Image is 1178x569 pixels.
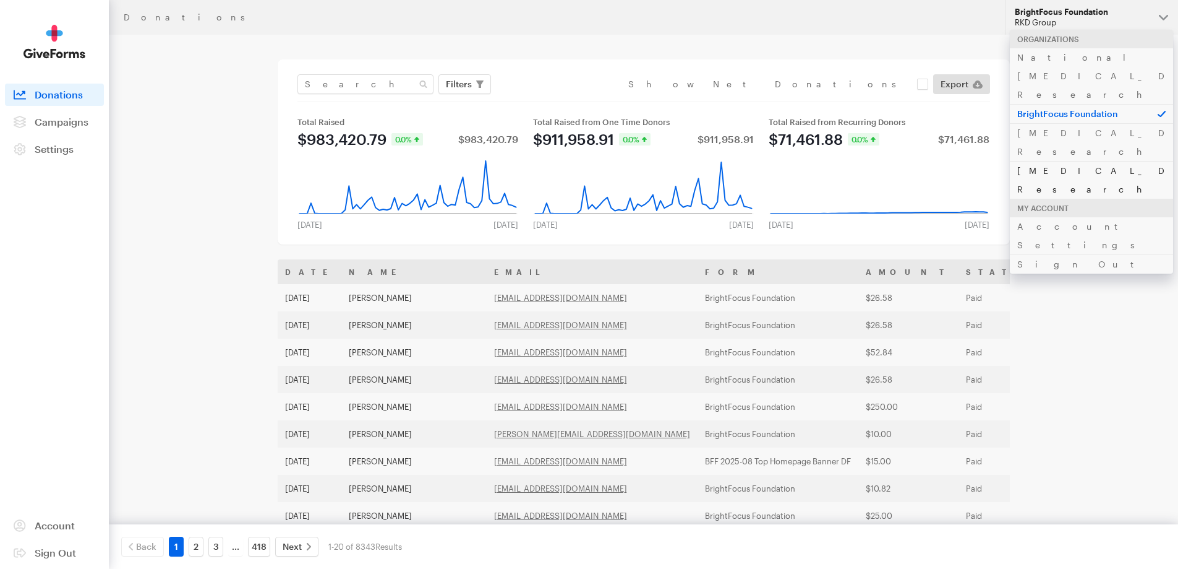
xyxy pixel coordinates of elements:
[533,132,614,147] div: $911,958.91
[341,502,487,529] td: [PERSON_NAME]
[698,475,858,502] td: BrightFocus Foundation
[494,429,690,439] a: [PERSON_NAME][EMAIL_ADDRESS][DOMAIN_NAME]
[35,519,75,531] span: Account
[858,502,958,529] td: $25.00
[494,456,627,466] a: [EMAIL_ADDRESS][DOMAIN_NAME]
[341,393,487,420] td: [PERSON_NAME]
[494,320,627,330] a: [EMAIL_ADDRESS][DOMAIN_NAME]
[698,259,858,284] th: Form
[1010,104,1173,123] p: BrightFocus Foundation
[278,502,341,529] td: [DATE]
[375,542,402,552] span: Results
[494,484,627,493] a: [EMAIL_ADDRESS][DOMAIN_NAME]
[297,117,518,127] div: Total Raised
[1010,30,1173,48] div: Organizations
[494,347,627,357] a: [EMAIL_ADDRESS][DOMAIN_NAME]
[446,77,472,92] span: Filters
[494,402,627,412] a: [EMAIL_ADDRESS][DOMAIN_NAME]
[341,259,487,284] th: Name
[297,132,386,147] div: $983,420.79
[1010,161,1173,199] a: [MEDICAL_DATA] Research
[278,420,341,448] td: [DATE]
[698,284,858,311] td: BrightFocus Foundation
[341,420,487,448] td: [PERSON_NAME]
[619,133,651,146] div: 0.0%
[858,259,958,284] th: Amount
[769,132,843,147] div: $71,461.88
[848,133,879,146] div: 0.0%
[341,311,487,339] td: [PERSON_NAME]
[858,366,958,393] td: $26.58
[278,393,341,420] td: [DATE]
[858,284,958,311] td: $26.58
[722,220,761,230] div: [DATE]
[958,393,1049,420] td: Paid
[278,475,341,502] td: [DATE]
[958,284,1049,311] td: Paid
[958,448,1049,475] td: Paid
[328,537,402,557] div: 1-20 of 8343
[858,448,958,475] td: $15.00
[35,547,76,558] span: Sign Out
[698,502,858,529] td: BrightFocus Foundation
[278,448,341,475] td: [DATE]
[35,116,88,128] span: Campaigns
[275,537,318,557] a: Next
[278,366,341,393] td: [DATE]
[526,220,565,230] div: [DATE]
[35,89,83,100] span: Donations
[494,511,627,521] a: [EMAIL_ADDRESS][DOMAIN_NAME]
[1010,48,1173,104] a: National [MEDICAL_DATA] Research
[858,339,958,366] td: $52.84
[769,117,989,127] div: Total Raised from Recurring Donors
[698,339,858,366] td: BrightFocus Foundation
[1010,123,1173,161] a: [MEDICAL_DATA] Research
[1015,7,1149,17] div: BrightFocus Foundation
[35,143,74,155] span: Settings
[23,25,85,59] img: GiveForms
[486,220,526,230] div: [DATE]
[487,259,698,284] th: Email
[698,448,858,475] td: BFF 2025-08 Top Homepage Banner DF
[761,220,801,230] div: [DATE]
[341,448,487,475] td: [PERSON_NAME]
[5,138,104,160] a: Settings
[941,77,968,92] span: Export
[858,311,958,339] td: $26.58
[938,134,989,144] div: $71,461.88
[698,311,858,339] td: BrightFocus Foundation
[5,84,104,106] a: Donations
[494,293,627,303] a: [EMAIL_ADDRESS][DOMAIN_NAME]
[341,366,487,393] td: [PERSON_NAME]
[958,259,1049,284] th: Status
[698,366,858,393] td: BrightFocus Foundation
[858,420,958,448] td: $10.00
[958,502,1049,529] td: Paid
[858,393,958,420] td: $250.00
[290,220,330,230] div: [DATE]
[189,537,203,557] a: 2
[494,375,627,384] a: [EMAIL_ADDRESS][DOMAIN_NAME]
[297,74,433,94] input: Search Name & Email
[5,515,104,537] a: Account
[1010,254,1173,274] a: Sign Out
[278,311,341,339] td: [DATE]
[858,475,958,502] td: $10.82
[208,537,223,557] a: 3
[958,420,1049,448] td: Paid
[533,117,754,127] div: Total Raised from One Time Donors
[698,420,858,448] td: BrightFocus Foundation
[958,339,1049,366] td: Paid
[458,134,518,144] div: $983,420.79
[698,393,858,420] td: BrightFocus Foundation
[958,311,1049,339] td: Paid
[341,475,487,502] td: [PERSON_NAME]
[5,111,104,133] a: Campaigns
[957,220,997,230] div: [DATE]
[341,339,487,366] td: [PERSON_NAME]
[278,284,341,311] td: [DATE]
[278,339,341,366] td: [DATE]
[5,542,104,564] a: Sign Out
[341,284,487,311] td: [PERSON_NAME]
[278,259,341,284] th: Date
